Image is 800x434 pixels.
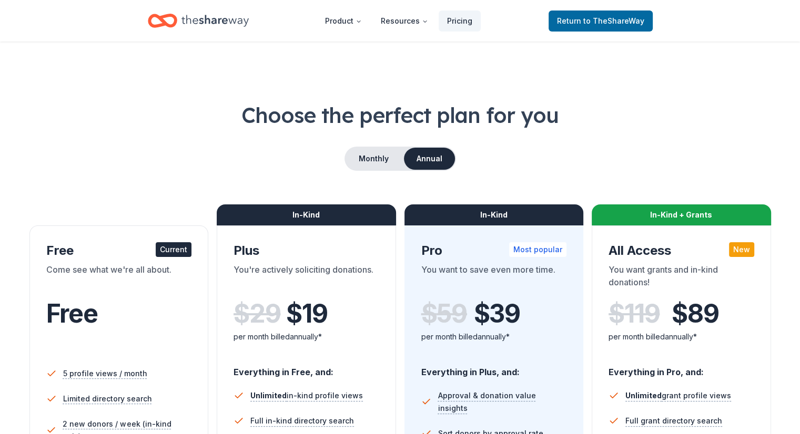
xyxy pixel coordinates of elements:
[317,11,370,32] button: Product
[609,242,754,259] div: All Access
[317,8,481,33] nav: Main
[625,391,662,400] span: Unlimited
[148,8,249,33] a: Home
[46,242,192,259] div: Free
[234,357,379,379] div: Everything in Free, and:
[234,242,379,259] div: Plus
[25,100,775,130] h1: Choose the perfect plan for you
[609,263,754,293] div: You want grants and in-kind donations!
[474,299,520,328] span: $ 39
[46,263,192,293] div: Come see what we're all about.
[46,298,98,329] span: Free
[625,391,731,400] span: grant profile views
[404,204,584,225] div: In-Kind
[250,391,363,400] span: in-kind profile views
[421,357,567,379] div: Everything in Plus, and:
[63,367,147,380] span: 5 profile views / month
[592,204,771,225] div: In-Kind + Grants
[625,415,722,427] span: Full grant directory search
[672,299,718,328] span: $ 89
[439,11,481,32] a: Pricing
[286,299,327,328] span: $ 19
[372,11,437,32] button: Resources
[438,389,566,415] span: Approval & donation value insights
[549,11,653,32] a: Returnto TheShareWay
[609,357,754,379] div: Everything in Pro, and:
[250,391,287,400] span: Unlimited
[421,330,567,343] div: per month billed annually*
[217,204,396,225] div: In-Kind
[421,242,567,259] div: Pro
[346,148,402,170] button: Monthly
[609,330,754,343] div: per month billed annually*
[557,15,644,27] span: Return
[156,242,191,257] div: Current
[234,330,379,343] div: per month billed annually*
[234,263,379,293] div: You're actively soliciting donations.
[583,16,644,25] span: to TheShareWay
[729,242,754,257] div: New
[509,242,566,257] div: Most popular
[250,415,354,427] span: Full in-kind directory search
[63,392,152,405] span: Limited directory search
[404,148,455,170] button: Annual
[421,263,567,293] div: You want to save even more time.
